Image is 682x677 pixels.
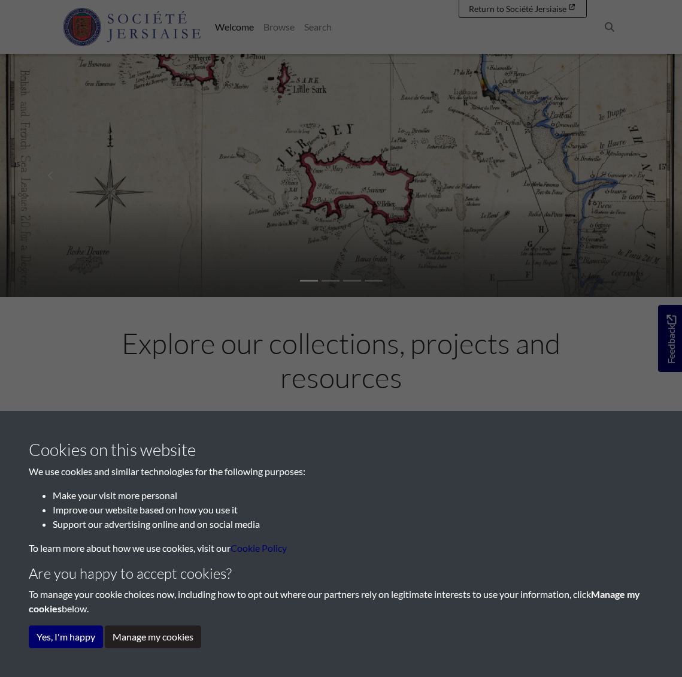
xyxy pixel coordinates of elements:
[53,517,653,531] li: Support our advertising online and on social media
[53,503,653,517] li: Improve our website based on how you use it
[29,440,653,460] h3: Cookies on this website
[29,587,653,616] p: To manage your cookie choices now, including how to opt out where our partners rely on legitimate...
[105,625,201,648] button: Manage my cookies
[29,625,103,648] button: Yes, I'm happy
[29,541,653,555] p: To learn more about how we use cookies, visit our
[231,542,287,554] a: learn more about cookies
[29,565,653,582] h4: Are you happy to accept cookies?
[53,488,653,503] li: Make your visit more personal
[29,464,653,479] p: We use cookies and similar technologies for the following purposes:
